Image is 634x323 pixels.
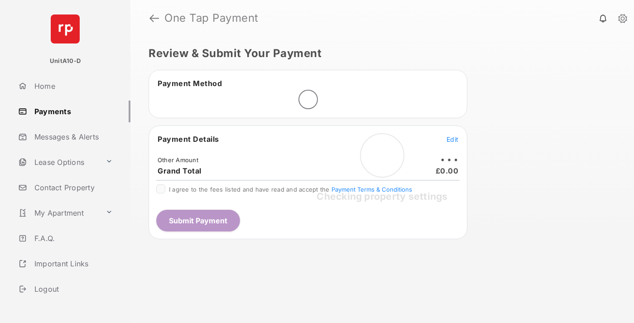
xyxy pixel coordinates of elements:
[14,75,130,97] a: Home
[14,177,130,198] a: Contact Property
[317,191,447,202] span: Checking property settings
[14,151,102,173] a: Lease Options
[14,253,116,275] a: Important Links
[51,14,80,43] img: svg+xml;base64,PHN2ZyB4bWxucz0iaHR0cDovL3d3dy53My5vcmcvMjAwMC9zdmciIHdpZHRoPSI2NCIgaGVpZ2h0PSI2NC...
[14,126,130,148] a: Messages & Alerts
[50,57,81,66] p: UnitA10-D
[14,227,130,249] a: F.A.Q.
[14,101,130,122] a: Payments
[14,202,102,224] a: My Apartment
[14,278,130,300] a: Logout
